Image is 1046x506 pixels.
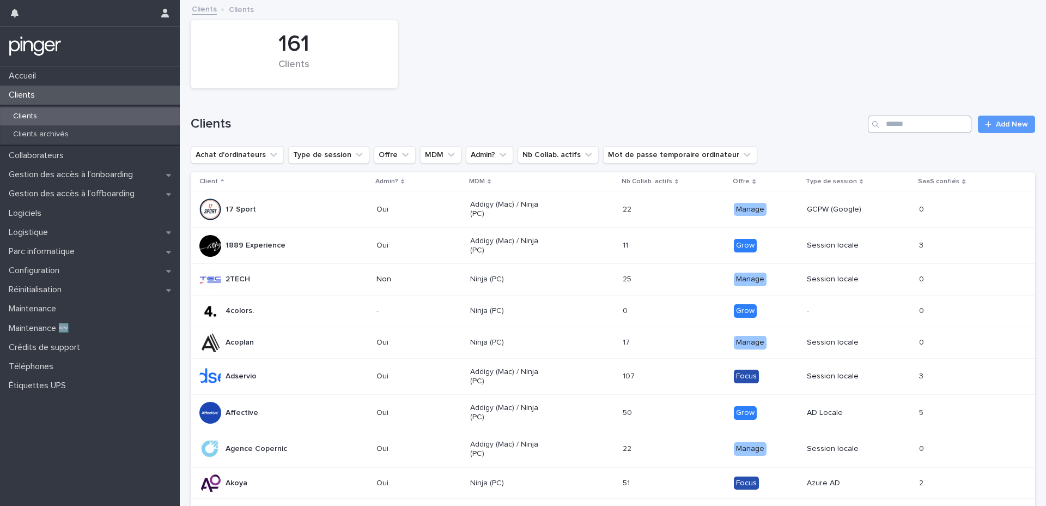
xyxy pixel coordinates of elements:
button: MDM [420,146,461,164]
p: 2 [919,477,926,488]
p: 22 [623,203,634,214]
p: 0 [919,442,926,454]
h1: Clients [191,116,863,132]
p: 3 [919,370,926,381]
p: Session locale [807,241,885,250]
p: GCPW (Google) [807,205,885,214]
button: Achat d'ordinateurs [191,146,284,164]
button: Admin? [466,146,513,164]
div: Focus [734,477,759,490]
p: 4colors. [226,306,254,316]
tr: 4colors.-Ninja (PC)00 Grow-00 [191,296,1035,327]
p: 2TECH [226,275,250,284]
p: Ninja (PC) [470,275,548,284]
p: Akoya [226,479,247,488]
tr: 2TECHNonNinja (PC)2525 ManageSession locale00 [191,264,1035,296]
div: Grow [734,239,757,252]
p: Maintenance [4,304,65,314]
p: Addigy (Mac) / Ninja (PC) [470,403,548,422]
p: Réinitialisation [4,285,70,295]
tr: 17 SportOuiAddigy (Mac) / Ninja (PC)2222 ManageGCPW (Google)00 [191,191,1035,228]
button: Offre [374,146,416,164]
p: Oui [376,408,454,418]
p: Adservio [226,372,257,381]
p: Azure AD [807,479,885,488]
p: Crédits de support [4,342,89,353]
p: Gestion des accès à l’offboarding [4,189,143,199]
p: 0 [919,203,926,214]
button: Mot de passe temporaire ordinateur [603,146,757,164]
p: Clients archivés [4,130,77,139]
p: 17 Sport [226,205,256,214]
div: Manage [734,273,767,286]
p: 0 [919,273,926,284]
p: Type de session [806,176,857,188]
p: Clients [4,112,46,121]
p: Oui [376,479,454,488]
p: Offre [733,176,750,188]
p: 0 [919,304,926,316]
p: 25 [623,273,634,284]
p: 3 [919,239,926,250]
p: 107 [623,370,637,381]
p: 0 [919,336,926,347]
p: Logiciels [4,208,50,219]
p: Téléphones [4,362,62,372]
tr: 1889 ExperienceOuiAddigy (Mac) / Ninja (PC)1111 GrowSession locale33 [191,227,1035,264]
div: Manage [734,336,767,350]
p: Addigy (Mac) / Ninja (PC) [470,368,548,386]
p: Affective [226,408,258,418]
p: Acoplan [226,338,254,347]
tr: AffectiveOuiAddigy (Mac) / Ninja (PC)5050 GrowAD Locale55 [191,395,1035,431]
tr: Agence CopernicOuiAddigy (Mac) / Ninja (PC)2222 ManageSession locale00 [191,431,1035,467]
a: Add New [978,116,1035,133]
p: Session locale [807,338,885,347]
p: Oui [376,205,454,214]
div: Manage [734,203,767,216]
input: Search [868,116,971,133]
p: Addigy (Mac) / Ninja (PC) [470,440,548,459]
tr: AdservioOuiAddigy (Mac) / Ninja (PC)107107 FocusSession locale33 [191,358,1035,395]
a: Clients [192,2,217,15]
p: Ninja (PC) [470,306,548,316]
img: mTgBEunGTSyRkCgitkcU [9,35,62,57]
span: Add New [996,121,1028,128]
p: 11 [623,239,630,250]
p: - [376,306,454,316]
p: Ninja (PC) [470,338,548,347]
p: Oui [376,444,454,454]
p: 1889 Experience [226,241,285,250]
p: Étiquettes UPS [4,381,75,391]
p: - [807,306,885,316]
p: Admin? [375,176,398,188]
p: Session locale [807,275,885,284]
p: MDM [469,176,485,188]
div: Focus [734,370,759,383]
p: Clients [4,90,44,100]
p: 51 [623,477,632,488]
p: Addigy (Mac) / Ninja (PC) [470,237,548,255]
p: Parc informatique [4,246,83,257]
p: Accueil [4,71,45,81]
tr: AkoyaOuiNinja (PC)5151 FocusAzure AD22 [191,467,1035,499]
p: Oui [376,241,454,250]
p: Client [199,176,218,188]
p: Session locale [807,372,885,381]
p: Non [376,275,454,284]
p: Gestion des accès à l’onboarding [4,170,142,180]
p: Session locale [807,444,885,454]
p: Configuration [4,266,68,276]
p: 17 [623,336,632,347]
button: Nb Collab. actifs [518,146,599,164]
p: 22 [623,442,634,454]
p: Ninja (PC) [470,479,548,488]
div: 161 [209,31,379,58]
p: Clients [229,3,254,15]
p: Collaborateurs [4,150,72,161]
p: Oui [376,372,454,381]
p: Logistique [4,227,57,238]
p: Oui [376,338,454,347]
p: SaaS confiés [918,176,959,188]
p: Nb Collab. actifs [622,176,672,188]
